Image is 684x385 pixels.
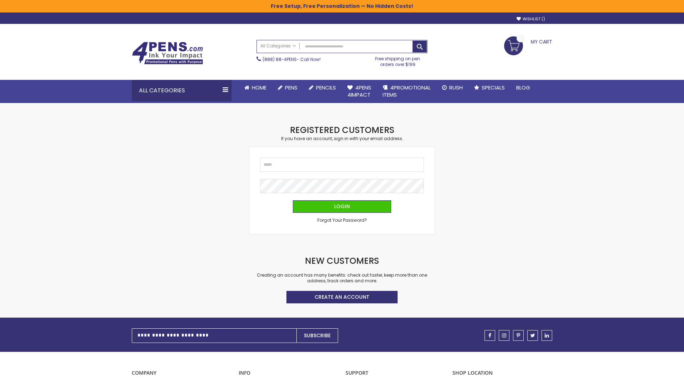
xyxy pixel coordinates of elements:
[293,200,391,213] button: Login
[263,56,321,62] span: - Call Now!
[272,80,303,96] a: Pens
[285,84,297,91] span: Pens
[468,80,511,96] a: Specials
[484,330,495,341] a: facebook
[502,333,506,338] span: instagram
[488,333,491,338] span: facebook
[516,84,530,91] span: Blog
[260,43,296,49] span: All Categories
[436,80,468,96] a: Rush
[383,84,431,98] span: 4PROMOTIONAL ITEMS
[347,84,371,98] span: 4Pens 4impact
[304,332,331,339] span: Subscribe
[368,53,428,67] div: Free shipping on pen orders over $199
[239,370,338,376] p: INFO
[296,328,338,343] button: Subscribe
[346,370,445,376] p: Support
[317,217,367,223] a: Forgot Your Password?
[239,80,272,96] a: Home
[452,370,552,376] p: SHOP LOCATION
[517,16,545,22] a: Wishlist
[263,56,297,62] a: (888) 88-4PENS
[132,370,232,376] p: COMPANY
[249,272,435,284] p: Creating an account has many benefits: check out faster, keep more than one address, track orders...
[511,80,536,96] a: Blog
[257,40,300,52] a: All Categories
[252,84,266,91] span: Home
[513,330,524,341] a: pinterest
[449,84,463,91] span: Rush
[315,293,369,301] span: Create an Account
[305,255,379,267] strong: New Customers
[132,80,232,101] div: All Categories
[499,330,509,341] a: instagram
[334,203,350,210] span: Login
[342,80,377,103] a: 4Pens4impact
[530,333,535,338] span: twitter
[316,84,336,91] span: Pencils
[286,291,398,303] a: Create an Account
[377,80,436,103] a: 4PROMOTIONALITEMS
[482,84,505,91] span: Specials
[541,330,552,341] a: linkedin
[290,124,394,136] strong: Registered Customers
[303,80,342,96] a: Pencils
[527,330,538,341] a: twitter
[545,333,549,338] span: linkedin
[517,333,520,338] span: pinterest
[132,42,203,65] img: 4Pens Custom Pens and Promotional Products
[249,136,435,142] div: If you have an account, sign in with your email address.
